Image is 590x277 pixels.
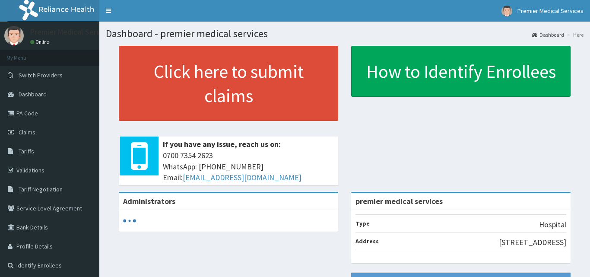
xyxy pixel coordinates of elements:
b: Administrators [123,196,175,206]
a: [EMAIL_ADDRESS][DOMAIN_NAME] [183,172,301,182]
strong: premier medical services [355,196,443,206]
span: Dashboard [19,90,47,98]
img: User Image [4,26,24,45]
span: Switch Providers [19,71,63,79]
a: Online [30,39,51,45]
img: User Image [501,6,512,16]
span: 0700 7354 2623 WhatsApp: [PHONE_NUMBER] Email: [163,150,334,183]
a: Dashboard [532,31,564,38]
a: How to Identify Enrollees [351,46,571,97]
span: Tariffs [19,147,34,155]
b: Type [355,220,370,227]
span: Premier Medical Services [517,7,584,15]
li: Here [565,31,584,38]
span: Tariff Negotiation [19,185,63,193]
h1: Dashboard - premier medical services [106,28,584,39]
p: Premier Medical Services [30,28,114,36]
b: Address [355,237,379,245]
p: Hospital [539,219,566,230]
svg: audio-loading [123,214,136,227]
p: [STREET_ADDRESS] [499,237,566,248]
a: Click here to submit claims [119,46,338,121]
span: Claims [19,128,35,136]
b: If you have any issue, reach us on: [163,139,281,149]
